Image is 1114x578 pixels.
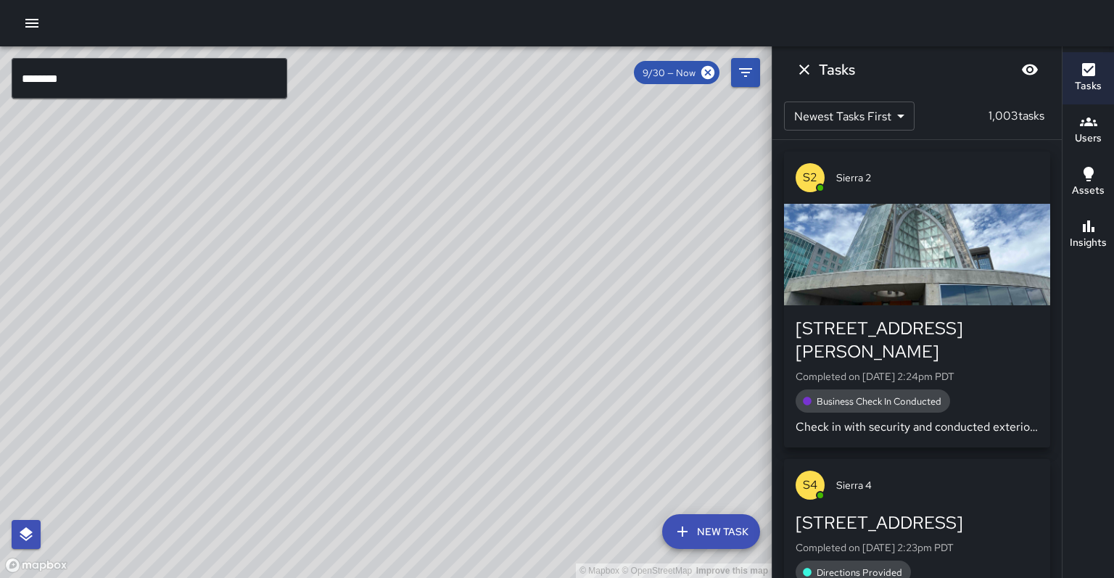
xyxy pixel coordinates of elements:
h6: Insights [1070,235,1107,251]
h6: Tasks [819,58,855,81]
button: New Task [662,514,760,549]
button: Dismiss [790,55,819,84]
span: Sierra 2 [836,170,1039,185]
p: S4 [803,476,817,494]
button: Users [1063,104,1114,157]
button: Blur [1015,55,1044,84]
button: Filters [731,58,760,87]
button: Tasks [1063,52,1114,104]
button: S2Sierra 2[STREET_ADDRESS][PERSON_NAME]Completed on [DATE] 2:24pm PDTBusiness Check In ConductedC... [784,152,1050,447]
span: Sierra 4 [836,478,1039,492]
div: Newest Tasks First [784,102,915,131]
h6: Assets [1072,183,1105,199]
div: 9/30 — Now [634,61,719,84]
div: [STREET_ADDRESS][PERSON_NAME] [796,317,1039,363]
span: Business Check In Conducted [808,395,950,408]
span: 9/30 — Now [634,67,704,79]
p: Check in with security and conducted exterior patrol no disturbances or issues around the area [796,418,1039,436]
p: S2 [803,169,817,186]
div: [STREET_ADDRESS] [796,511,1039,534]
p: Completed on [DATE] 2:23pm PDT [796,540,1039,555]
button: Assets [1063,157,1114,209]
p: 1,003 tasks [983,107,1050,125]
p: Completed on [DATE] 2:24pm PDT [796,369,1039,384]
h6: Tasks [1075,78,1102,94]
h6: Users [1075,131,1102,146]
button: Insights [1063,209,1114,261]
